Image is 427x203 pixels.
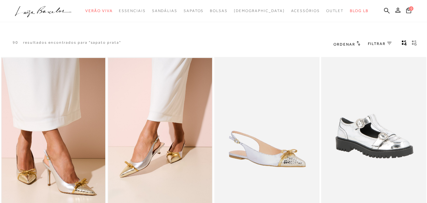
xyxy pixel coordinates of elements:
[410,40,419,48] button: gridText6Desc
[291,9,320,13] span: Acessórios
[210,9,228,13] span: Bolsas
[326,5,344,17] a: categoryNavScreenReaderText
[350,9,368,13] span: BLOG LB
[152,9,177,13] span: Sandálias
[368,41,386,47] span: FILTRAR
[119,9,145,13] span: Essenciais
[350,5,368,17] a: BLOG LB
[210,5,228,17] a: categoryNavScreenReaderText
[234,9,285,13] span: [DEMOGRAPHIC_DATA]
[326,9,344,13] span: Outlet
[119,5,145,17] a: categoryNavScreenReaderText
[85,9,113,13] span: Verão Viva
[184,5,204,17] a: categoryNavScreenReaderText
[85,5,113,17] a: categoryNavScreenReaderText
[152,5,177,17] a: categoryNavScreenReaderText
[291,5,320,17] a: categoryNavScreenReaderText
[23,40,121,45] : resultados encontrados para "sapato prata"
[333,42,355,47] span: Ordenar
[184,9,204,13] span: Sapatos
[13,40,18,45] p: 90
[400,40,409,48] button: Mostrar 4 produtos por linha
[404,7,413,16] button: 0
[234,5,285,17] a: noSubCategoriesText
[409,6,413,11] span: 0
